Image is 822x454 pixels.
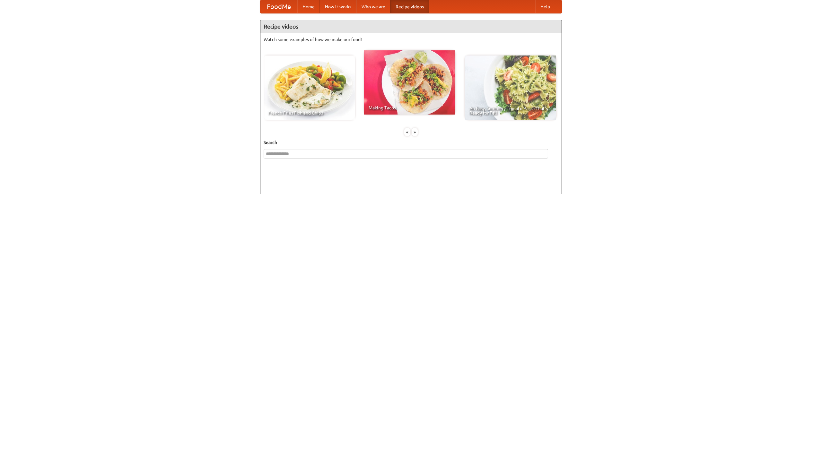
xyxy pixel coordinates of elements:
[260,20,562,33] h4: Recipe videos
[356,0,390,13] a: Who we are
[390,0,429,13] a: Recipe videos
[264,139,558,146] h5: Search
[369,106,451,110] span: Making Tacos
[260,0,297,13] a: FoodMe
[404,128,410,136] div: «
[268,111,350,115] span: French Fries Fish and Chips
[364,50,455,115] a: Making Tacos
[320,0,356,13] a: How it works
[297,0,320,13] a: Home
[412,128,418,136] div: »
[264,56,355,120] a: French Fries Fish and Chips
[469,106,552,115] span: An Easy, Summery Tomato Pasta That's Ready for Fall
[465,56,556,120] a: An Easy, Summery Tomato Pasta That's Ready for Fall
[264,36,558,43] p: Watch some examples of how we make our food!
[535,0,555,13] a: Help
